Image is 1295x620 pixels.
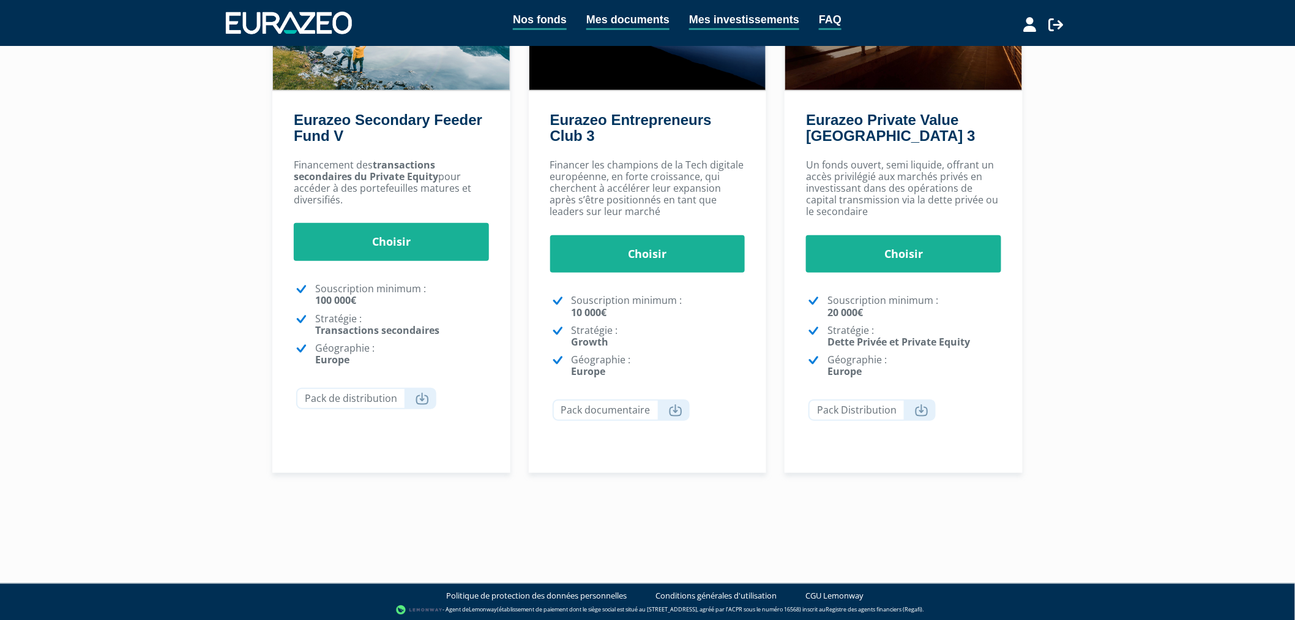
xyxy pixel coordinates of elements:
strong: Growth [572,335,609,349]
p: Financement des pour accéder à des portefeuilles matures et diversifiés. [294,159,489,206]
a: Politique de protection des données personnelles [447,590,627,602]
a: Choisir [806,235,1001,273]
strong: Dette Privée et Private Equity [827,335,970,349]
a: Eurazeo Private Value [GEOGRAPHIC_DATA] 3 [806,112,975,144]
a: Mes documents [586,11,670,30]
p: Souscription minimum : [572,295,745,318]
a: Eurazeo Secondary Feeder Fund V [294,112,482,144]
strong: Europe [827,365,862,378]
strong: 20 000€ [827,306,863,319]
p: Géographie : [827,354,1001,377]
a: Nos fonds [513,11,567,30]
strong: Transactions secondaires [315,323,439,337]
img: logo-lemonway.png [396,604,443,616]
a: Registre des agents financiers (Regafi) [826,606,922,614]
strong: 100 000€ [315,293,356,307]
a: Choisir [550,235,745,273]
p: Géographie : [572,354,745,377]
strong: transactions secondaires du Private Equity [294,158,438,183]
p: Souscription minimum : [827,295,1001,318]
a: Pack documentaire [553,399,690,421]
strong: Europe [572,365,606,378]
p: Géographie : [315,342,489,366]
a: CGU Lemonway [806,590,864,602]
a: Pack de distribution [296,388,436,409]
a: Pack Distribution [808,399,936,421]
p: Un fonds ouvert, semi liquide, offrant un accès privilégié aux marchés privés en investissant dan... [806,159,1001,218]
p: Souscription minimum : [315,283,489,306]
strong: 10 000€ [572,306,607,319]
p: Stratégie : [315,313,489,336]
div: - Agent de (établissement de paiement dont le siège social est situé au [STREET_ADDRESS], agréé p... [12,604,1283,616]
a: FAQ [819,11,842,30]
p: Financer les champions de la Tech digitale européenne, en forte croissance, qui cherchent à accél... [550,159,745,218]
a: Choisir [294,223,489,261]
a: Eurazeo Entrepreneurs Club 3 [550,112,712,144]
strong: Europe [315,353,349,366]
a: Mes investissements [689,11,799,30]
p: Stratégie : [827,325,1001,348]
a: Conditions générales d'utilisation [656,590,777,602]
p: Stratégie : [572,325,745,348]
a: Lemonway [469,606,497,614]
img: 1732889491-logotype_eurazeo_blanc_rvb.png [226,12,352,34]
